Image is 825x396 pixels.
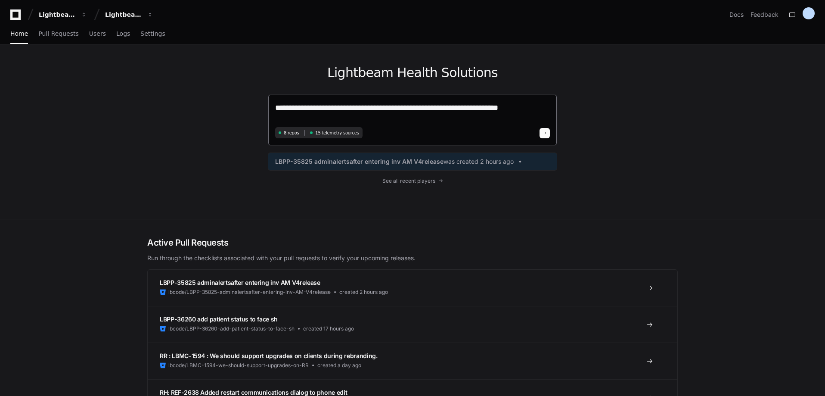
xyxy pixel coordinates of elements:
[382,178,435,184] span: See all recent players
[148,343,677,379] a: RR : LBMC-1594 : We should support upgrades on clients during rebranding.lbcode/LBMC-1594-we-shou...
[147,237,678,249] h2: Active Pull Requests
[275,157,550,166] a: LBPP-35825 adminalertsafter entering inv AM V4releasewas created 2 hours ago
[729,10,744,19] a: Docs
[39,10,76,19] div: Lightbeam Health
[275,157,444,166] span: LBPP-35825 adminalertsafter entering inv AM V4release
[268,65,557,81] h1: Lightbeam Health Solutions
[160,389,347,396] span: RH: REF-2638 Added restart communications dialog to phone edit
[444,157,514,166] span: was created 2 hours ago
[303,325,354,332] span: created 17 hours ago
[10,31,28,36] span: Home
[116,24,130,44] a: Logs
[38,24,78,44] a: Pull Requests
[148,270,677,306] a: LBPP-35825 adminalertsafter entering inv AM V4releaselbcode/LBPP-35825-adminalertsafter-entering-...
[317,362,361,369] span: created a day ago
[102,7,157,22] button: Lightbeam Health Solutions
[116,31,130,36] span: Logs
[284,130,299,136] span: 8 repos
[38,31,78,36] span: Pull Requests
[168,325,295,332] span: lbcode/LBPP-36260-add-patient-status-to-face-sh
[35,7,90,22] button: Lightbeam Health
[148,306,677,343] a: LBPP-36260 add patient status to face shlbcode/LBPP-36260-add-patient-status-to-face-shcreated 17...
[147,254,678,262] p: Run through the checklists associated with your pull requests to verify your upcoming releases.
[160,352,377,359] span: RR : LBMC-1594 : We should support upgrades on clients during rebranding.
[105,10,142,19] div: Lightbeam Health Solutions
[140,24,165,44] a: Settings
[339,289,388,296] span: created 2 hours ago
[89,31,106,36] span: Users
[268,178,557,184] a: See all recent players
[168,362,309,369] span: lbcode/LBMC-1594-we-should-support-upgrades-on-RR
[315,130,359,136] span: 15 telemetry sources
[89,24,106,44] a: Users
[10,24,28,44] a: Home
[168,289,331,296] span: lbcode/LBPP-35825-adminalertsafter-entering-inv-AM-V4release
[160,279,320,286] span: LBPP-35825 adminalertsafter entering inv AM V4release
[751,10,778,19] button: Feedback
[140,31,165,36] span: Settings
[160,315,278,323] span: LBPP-36260 add patient status to face sh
